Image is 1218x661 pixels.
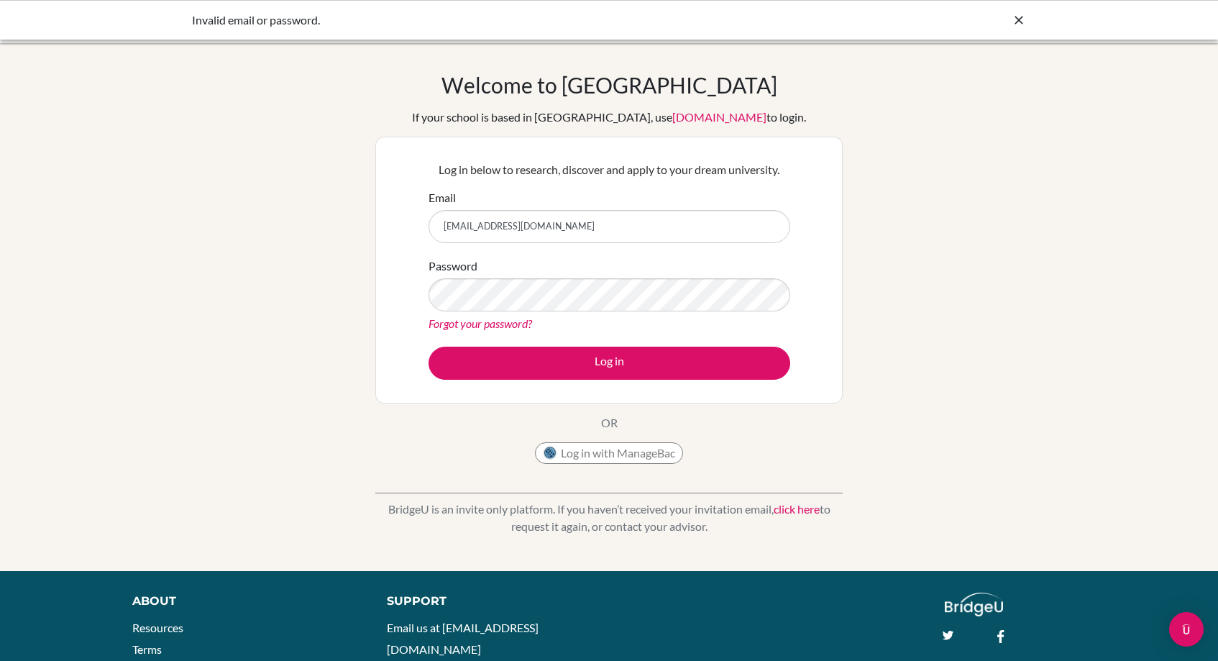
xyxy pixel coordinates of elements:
[132,621,183,634] a: Resources
[132,593,354,610] div: About
[774,502,820,516] a: click here
[387,593,593,610] div: Support
[429,189,456,206] label: Email
[412,109,806,126] div: If your school is based in [GEOGRAPHIC_DATA], use to login.
[672,110,766,124] a: [DOMAIN_NAME]
[945,593,1003,616] img: logo_white@2x-f4f0deed5e89b7ecb1c2cc34c3e3d731f90f0f143d5ea2071677605dd97b5244.png
[429,161,790,178] p: Log in below to research, discover and apply to your dream university.
[535,442,683,464] button: Log in with ManageBac
[132,642,162,656] a: Terms
[375,501,843,535] p: BridgeU is an invite only platform. If you haven’t received your invitation email, to request it ...
[429,257,477,275] label: Password
[1169,612,1204,647] div: Open Intercom Messenger
[192,12,810,29] div: Invalid email or password.
[441,72,777,98] h1: Welcome to [GEOGRAPHIC_DATA]
[429,347,790,380] button: Log in
[387,621,539,656] a: Email us at [EMAIL_ADDRESS][DOMAIN_NAME]
[601,414,618,432] p: OR
[429,316,532,330] a: Forgot your password?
